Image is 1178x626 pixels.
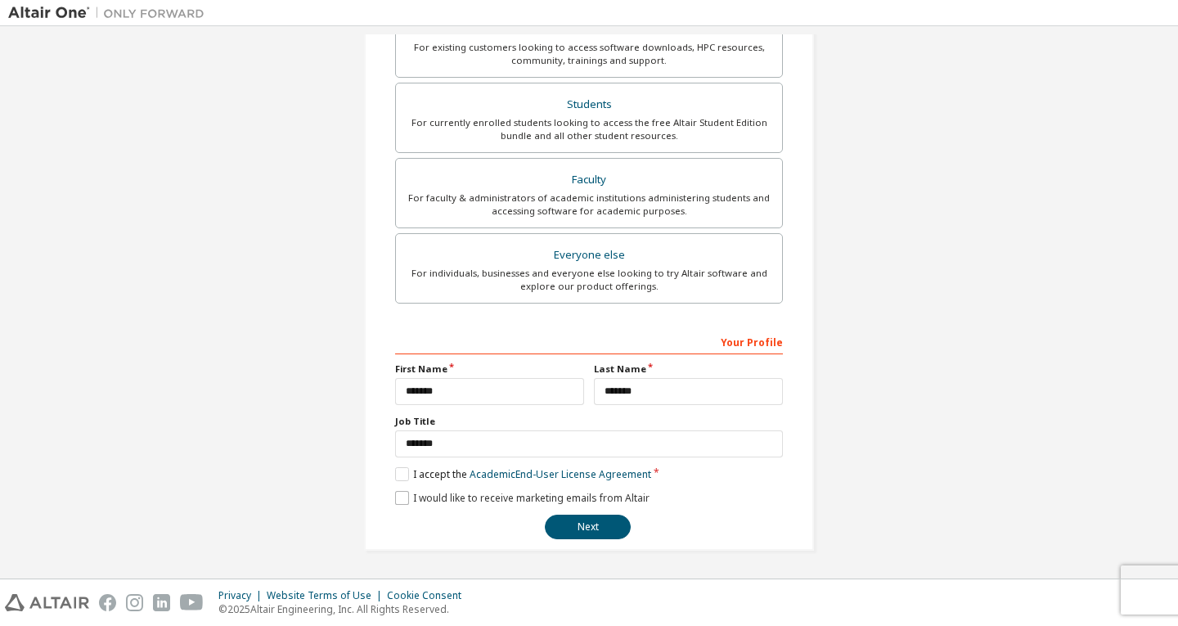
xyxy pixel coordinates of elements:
[470,467,651,481] a: Academic End-User License Agreement
[180,594,204,611] img: youtube.svg
[395,328,783,354] div: Your Profile
[395,363,584,376] label: First Name
[545,515,631,539] button: Next
[218,589,267,602] div: Privacy
[395,491,650,505] label: I would like to receive marketing emails from Altair
[406,116,772,142] div: For currently enrolled students looking to access the free Altair Student Edition bundle and all ...
[406,41,772,67] div: For existing customers looking to access software downloads, HPC resources, community, trainings ...
[406,93,772,116] div: Students
[8,5,213,21] img: Altair One
[99,594,116,611] img: facebook.svg
[406,169,772,191] div: Faculty
[395,467,651,481] label: I accept the
[5,594,89,611] img: altair_logo.svg
[594,363,783,376] label: Last Name
[126,594,143,611] img: instagram.svg
[218,602,471,616] p: © 2025 Altair Engineering, Inc. All Rights Reserved.
[395,415,783,428] label: Job Title
[153,594,170,611] img: linkedin.svg
[387,589,471,602] div: Cookie Consent
[406,267,772,293] div: For individuals, businesses and everyone else looking to try Altair software and explore our prod...
[406,191,772,218] div: For faculty & administrators of academic institutions administering students and accessing softwa...
[406,244,772,267] div: Everyone else
[267,589,387,602] div: Website Terms of Use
